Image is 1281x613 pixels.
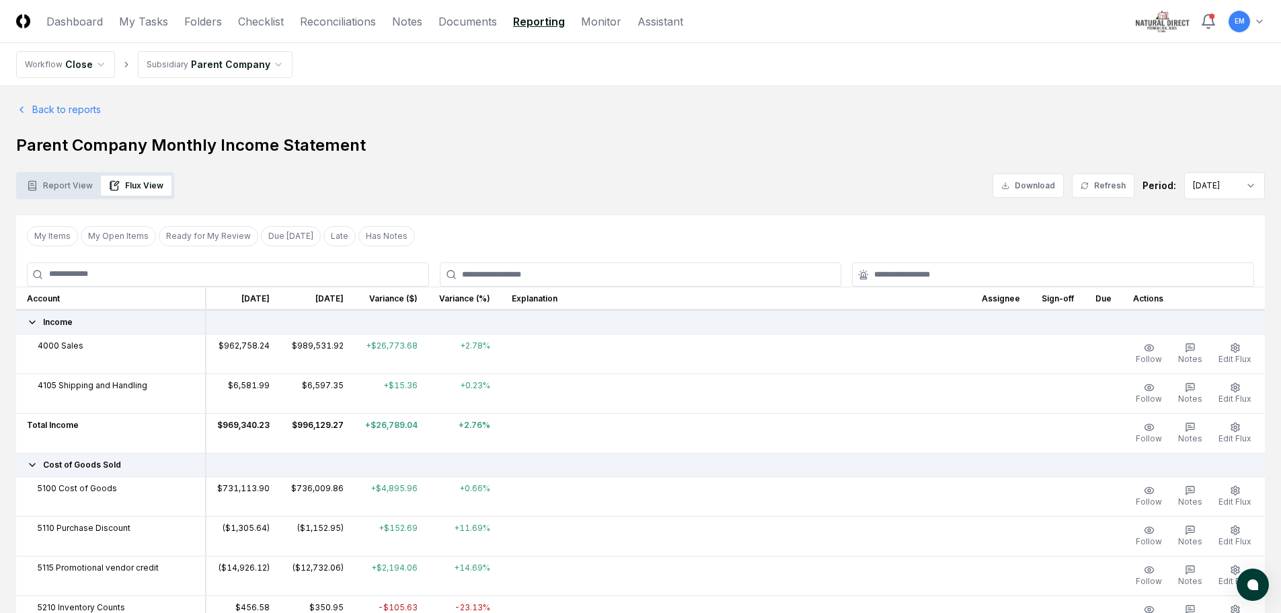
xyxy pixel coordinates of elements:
button: Report View [19,176,101,196]
button: Notes [1175,562,1205,590]
td: +$4,895.96 [354,476,428,516]
button: Notes [1175,522,1205,550]
a: Reconciliations [300,13,376,30]
div: Subsidiary [147,59,188,71]
a: Folders [184,13,222,30]
button: Notes [1175,419,1205,447]
button: Notes [1175,380,1205,408]
th: [DATE] [206,287,280,310]
th: Variance ($) [354,287,428,310]
a: Checklist [238,13,284,30]
button: Follow [1133,482,1165,511]
nav: breadcrumb [16,51,293,78]
button: Flux View [101,176,171,196]
th: Sign-off [1031,287,1085,310]
div: Workflow [25,59,63,71]
td: $6,581.99 [206,373,280,413]
a: Back to reports [16,102,101,116]
span: Edit Flux [1218,497,1251,507]
td: ($1,305.64) [206,516,280,556]
a: Assistant [637,13,683,30]
span: Notes [1178,536,1202,546]
th: Explanation [501,287,971,310]
td: +$15.36 [354,373,428,413]
td: $969,340.23 [206,413,280,453]
a: Monitor [581,13,621,30]
a: Reporting [513,13,565,30]
span: EM [1235,16,1245,26]
th: Variance (%) [428,287,501,310]
button: Due Today [261,226,321,246]
span: 4000 Sales [38,340,83,352]
td: +11.69% [428,516,501,556]
button: Follow [1133,380,1165,408]
th: Assignee [971,287,1031,310]
button: Follow [1133,522,1165,550]
th: Actions [1122,287,1265,310]
span: Notes [1178,354,1202,364]
td: +2.78% [428,334,501,373]
td: ($12,732.06) [280,556,354,596]
div: Period: [1142,178,1176,192]
a: Dashboard [46,13,103,30]
span: Follow [1136,576,1162,586]
td: +$152.69 [354,516,428,556]
td: $736,009.86 [280,476,354,516]
td: $996,129.27 [280,413,354,453]
span: Notes [1178,497,1202,507]
td: ($14,926.12) [206,556,280,596]
span: Follow [1136,433,1162,443]
span: Edit Flux [1218,433,1251,443]
button: Edit Flux [1216,562,1254,590]
td: $6,597.35 [280,373,354,413]
td: +$26,773.68 [354,334,428,373]
button: Follow [1133,419,1165,447]
button: EM [1227,9,1251,34]
span: Follow [1136,354,1162,364]
span: 5115 Promotional vendor credit [38,562,159,574]
td: $962,758.24 [206,334,280,373]
button: Edit Flux [1216,482,1254,511]
span: 4105 Shipping and Handling [38,380,147,392]
img: Natural Direct logo [1136,11,1190,32]
button: Edit Flux [1216,419,1254,447]
span: 5100 Cost of Goods [38,482,117,495]
button: My Items [27,226,78,246]
span: Follow [1136,536,1162,546]
span: Edit Flux [1218,576,1251,586]
span: Cost of Goods Sold [43,459,121,471]
td: $989,531.92 [280,334,354,373]
td: +$26,789.04 [354,413,428,453]
td: +0.23% [428,373,501,413]
td: ($1,152.95) [280,516,354,556]
button: Edit Flux [1216,380,1254,408]
span: Notes [1178,394,1202,404]
button: Download [993,174,1064,198]
th: [DATE] [280,287,354,310]
th: Account [16,287,206,310]
span: Income [43,316,73,328]
h1: Parent Company Monthly Income Statement [16,135,1265,156]
a: My Tasks [119,13,168,30]
button: Late [323,226,356,246]
button: Follow [1133,562,1165,590]
button: My Open Items [81,226,156,246]
button: Notes [1175,482,1205,511]
td: +2.76% [428,413,501,453]
span: Follow [1136,497,1162,507]
button: atlas-launcher [1237,569,1269,601]
span: Notes [1178,576,1202,586]
td: +0.66% [428,476,501,516]
td: +14.69% [428,556,501,596]
a: Notes [392,13,422,30]
a: Documents [438,13,497,30]
button: Notes [1175,340,1205,368]
span: Follow [1136,394,1162,404]
span: Edit Flux [1218,536,1251,546]
img: Logo [16,14,30,28]
span: Total Income [27,419,79,431]
button: Follow [1133,340,1165,368]
span: Edit Flux [1218,354,1251,364]
span: Edit Flux [1218,394,1251,404]
button: Has Notes [358,226,415,246]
